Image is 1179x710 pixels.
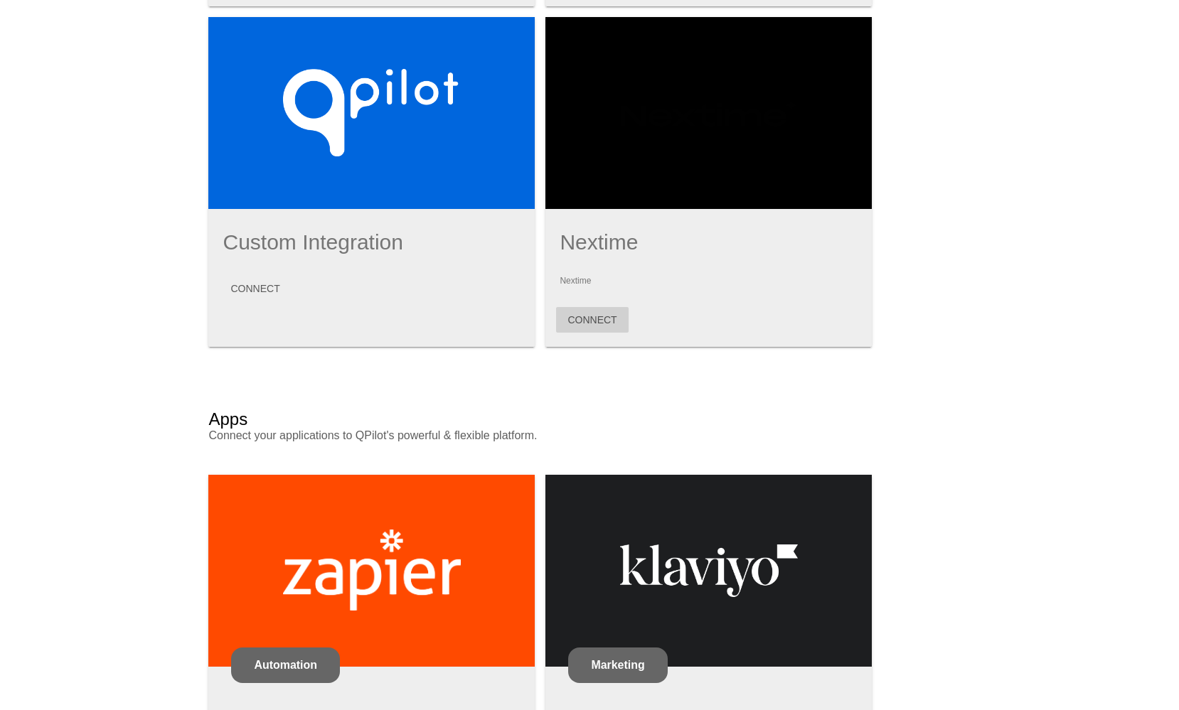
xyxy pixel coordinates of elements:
[556,307,628,333] button: CONNECT
[254,659,317,672] p: Automation
[208,429,694,442] p: Connect your applications to QPilot's powerful & flexible platform.
[223,230,521,254] h1: Custom Integration
[208,409,247,429] h2: Apps
[567,314,617,326] span: CONNECT
[591,659,644,672] p: Marketing
[219,276,291,301] button: CONNECT
[560,230,858,254] h1: Nextime
[230,283,279,294] span: CONNECT
[560,276,858,286] p: Nextime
